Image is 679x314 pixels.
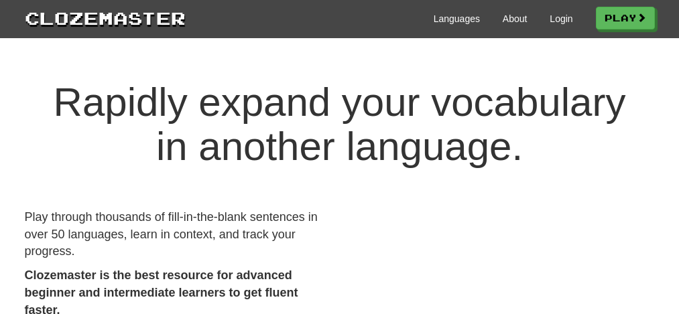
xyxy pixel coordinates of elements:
[503,12,528,25] a: About
[596,7,655,29] a: Play
[25,5,186,30] a: Clozemaster
[25,209,330,260] p: Play through thousands of fill-in-the-blank sentences in over 50 languages, learn in context, and...
[550,12,572,25] a: Login
[434,12,480,25] a: Languages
